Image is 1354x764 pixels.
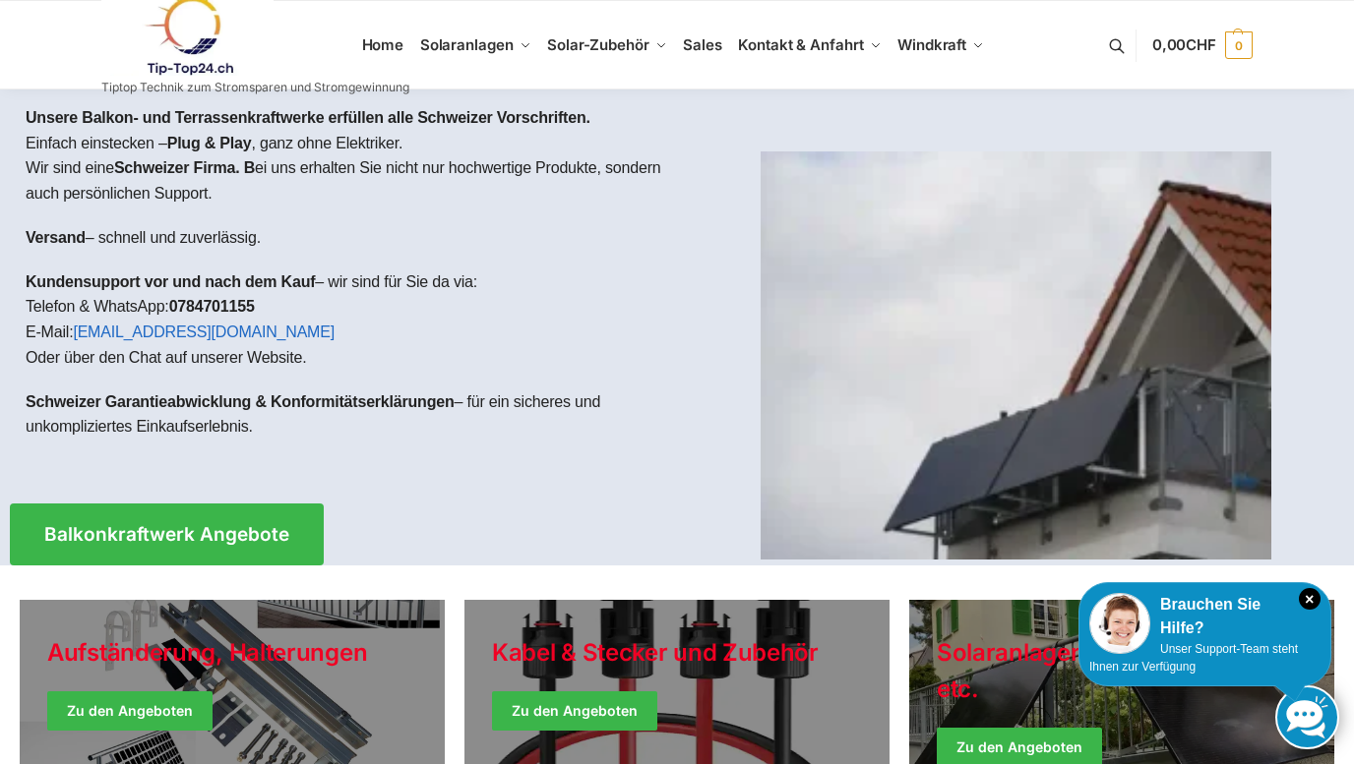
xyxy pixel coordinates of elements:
[101,82,409,93] p: Tiptop Technik zum Stromsparen und Stromgewinnung
[675,1,730,89] a: Sales
[1152,35,1216,54] span: 0,00
[539,1,675,89] a: Solar-Zubehör
[411,1,538,89] a: Solaranlagen
[44,525,289,544] span: Balkonkraftwerk Angebote
[890,1,993,89] a: Windkraft
[26,225,661,251] p: – schnell und zuverlässig.
[1225,31,1253,59] span: 0
[167,135,252,151] strong: Plug & Play
[26,273,315,290] strong: Kundensupport vor und nach dem Kauf
[73,323,335,340] a: [EMAIL_ADDRESS][DOMAIN_NAME]
[10,503,324,565] a: Balkonkraftwerk Angebote
[169,298,255,315] strong: 0784701155
[26,229,86,246] strong: Versand
[420,35,514,54] span: Solaranlagen
[1186,35,1216,54] span: CHF
[26,109,590,126] strong: Unsere Balkon- und Terrassenkraftwerke erfüllen alle Schweizer Vorschriften.
[10,89,677,474] div: Einfach einstecken – , ganz ohne Elektriker.
[730,1,890,89] a: Kontakt & Anfahrt
[547,35,649,54] span: Solar-Zubehör
[26,393,455,410] strong: Schweizer Garantieabwicklung & Konformitätserklärungen
[1089,642,1298,674] span: Unser Support-Team steht Ihnen zur Verfügung
[897,35,966,54] span: Windkraft
[114,159,255,176] strong: Schweizer Firma. B
[1299,588,1321,610] i: Schließen
[1089,593,1321,640] div: Brauchen Sie Hilfe?
[683,35,722,54] span: Sales
[26,269,661,370] p: – wir sind für Sie da via: Telefon & WhatsApp: E-Mail: Oder über den Chat auf unserer Website.
[1152,16,1253,75] a: 0,00CHF 0
[761,151,1271,559] img: Home 1
[26,155,661,206] p: Wir sind eine ei uns erhalten Sie nicht nur hochwertige Produkte, sondern auch persönlichen Support.
[1089,593,1150,654] img: Customer service
[738,35,863,54] span: Kontakt & Anfahrt
[26,389,661,440] p: – für ein sicheres und unkompliziertes Einkaufserlebnis.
